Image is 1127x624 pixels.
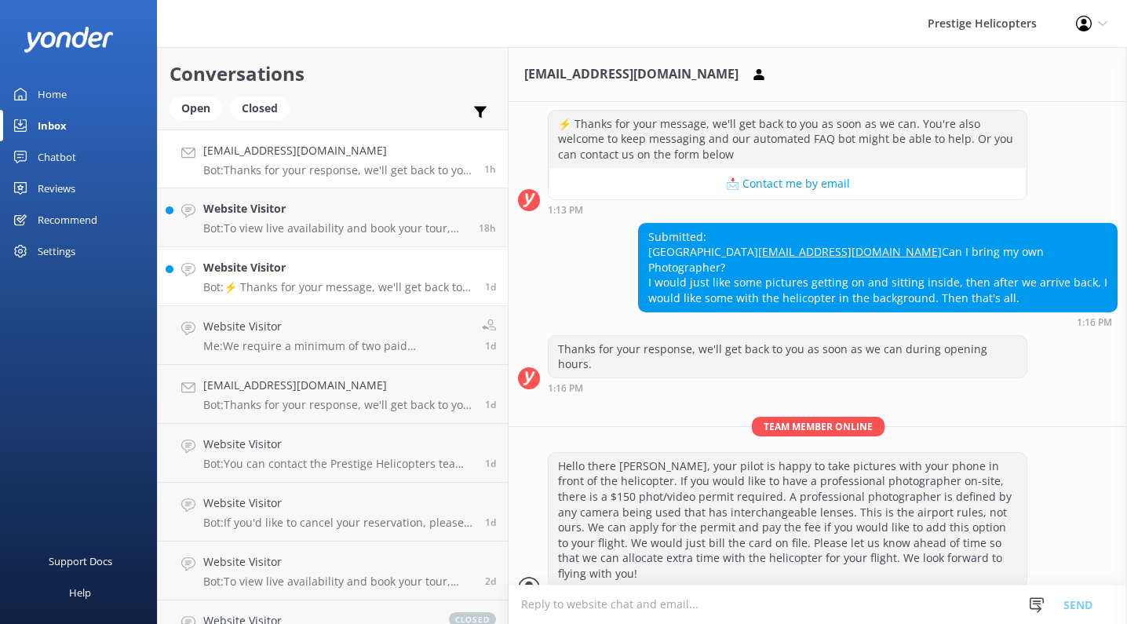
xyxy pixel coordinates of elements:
[203,280,473,294] p: Bot: ⚡ Thanks for your message, we'll get back to you as soon as we can. You're also welcome to k...
[203,436,473,453] h4: Website Visitor
[158,483,508,542] a: Website VisitorBot:If you'd like to cancel your reservation, please contact the Prestige Helicopt...
[69,577,91,608] div: Help
[203,494,473,512] h4: Website Visitor
[203,163,472,177] p: Bot: Thanks for your response, we'll get back to you as soon as we can during opening hours.
[170,99,230,116] a: Open
[548,382,1027,393] div: Sep 27 2025 01:16pm (UTC -04:00) America/New_York
[479,221,496,235] span: Sep 26 2025 07:50pm (UTC -04:00) America/New_York
[38,173,75,204] div: Reviews
[752,417,884,436] span: Team member online
[484,162,496,176] span: Sep 27 2025 01:16pm (UTC -04:00) America/New_York
[158,247,508,306] a: Website VisitorBot:⚡ Thanks for your message, we'll get back to you as soon as we can. You're als...
[24,27,114,53] img: yonder-white-logo.png
[203,259,473,276] h4: Website Visitor
[170,97,222,120] div: Open
[548,204,1027,215] div: Sep 27 2025 01:13pm (UTC -04:00) America/New_York
[485,575,496,588] span: Sep 25 2025 01:19pm (UTC -04:00) America/New_York
[230,99,297,116] a: Closed
[158,188,508,247] a: Website VisitorBot:To view live availability and book your tour, please visit [URL][DOMAIN_NAME].18h
[548,384,583,393] strong: 1:16 PM
[158,306,508,365] a: Website VisitorMe:We require a minimum of two paid passengers in order to do a tour. You do have ...
[549,168,1027,199] button: 📩 Contact me by email
[230,97,290,120] div: Closed
[638,316,1118,327] div: Sep 27 2025 01:16pm (UTC -04:00) America/New_York
[485,457,496,470] span: Sep 25 2025 06:55pm (UTC -04:00) America/New_York
[49,546,112,577] div: Support Docs
[203,142,472,159] h4: [EMAIL_ADDRESS][DOMAIN_NAME]
[158,365,508,424] a: [EMAIL_ADDRESS][DOMAIN_NAME]Bot:Thanks for your response, we'll get back to you as soon as we can...
[485,280,496,294] span: Sep 26 2025 02:22pm (UTC -04:00) America/New_York
[158,542,508,600] a: Website VisitorBot:To view live availability and book your tour, please visit [URL][DOMAIN_NAME].2d
[203,516,473,530] p: Bot: If you'd like to cancel your reservation, please contact the Prestige Helicopters team at [P...
[158,130,508,188] a: [EMAIL_ADDRESS][DOMAIN_NAME]Bot:Thanks for your response, we'll get back to you as soon as we can...
[524,64,739,85] h3: [EMAIL_ADDRESS][DOMAIN_NAME]
[549,111,1027,168] div: ⚡ Thanks for your message, we'll get back to you as soon as we can. You're also welcome to keep m...
[1077,318,1112,327] strong: 1:16 PM
[203,200,467,217] h4: Website Visitor
[203,575,473,589] p: Bot: To view live availability and book your tour, please visit [URL][DOMAIN_NAME].
[203,377,473,394] h4: [EMAIL_ADDRESS][DOMAIN_NAME]
[203,318,470,335] h4: Website Visitor
[203,457,473,471] p: Bot: You can contact the Prestige Helicopters team at [PHONE_NUMBER], or by emailing [EMAIL_ADDRE...
[38,235,75,267] div: Settings
[485,516,496,529] span: Sep 25 2025 03:46pm (UTC -04:00) America/New_York
[203,221,467,235] p: Bot: To view live availability and book your tour, please visit [URL][DOMAIN_NAME].
[485,398,496,411] span: Sep 26 2025 08:56am (UTC -04:00) America/New_York
[203,553,473,571] h4: Website Visitor
[38,110,67,141] div: Inbox
[203,398,473,412] p: Bot: Thanks for your response, we'll get back to you as soon as we can during opening hours.
[38,141,76,173] div: Chatbot
[170,59,496,89] h2: Conversations
[549,336,1027,378] div: Thanks for your response, we'll get back to you as soon as we can during opening hours.
[38,78,67,110] div: Home
[548,206,583,215] strong: 1:13 PM
[758,244,942,259] a: [EMAIL_ADDRESS][DOMAIN_NAME]
[38,204,97,235] div: Recommend
[158,424,508,483] a: Website VisitorBot:You can contact the Prestige Helicopters team at [PHONE_NUMBER], or by emailin...
[639,224,1117,312] div: Submitted: [GEOGRAPHIC_DATA] Can I bring my own Photographer? I would just like some pictures get...
[549,453,1027,587] div: Hello there [PERSON_NAME], your pilot is happy to take pictures with your phone in front of the h...
[485,339,496,352] span: Sep 26 2025 01:30pm (UTC -04:00) America/New_York
[203,339,470,353] p: Me: We require a minimum of two paid passengers in order to do a tour. You do have the option of ...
